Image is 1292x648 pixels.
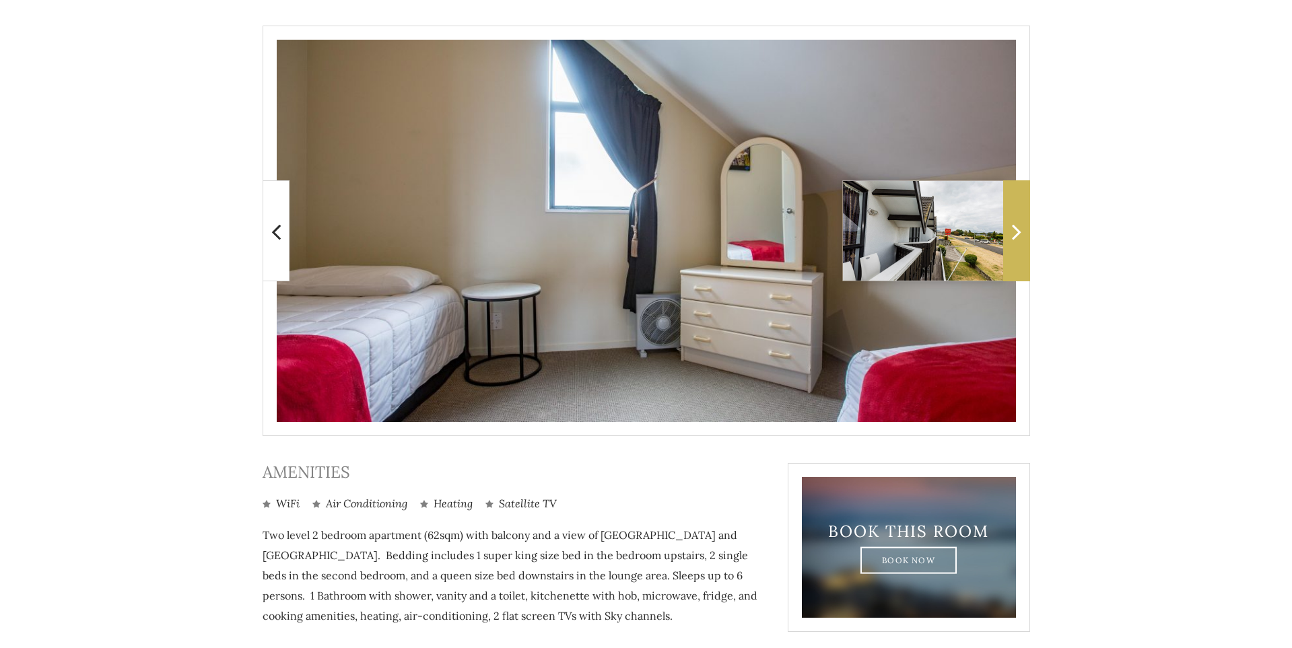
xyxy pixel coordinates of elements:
[312,496,407,511] li: Air Conditioning
[263,496,300,511] li: WiFi
[263,463,768,482] h3: Amenities
[860,546,957,573] a: Book Now
[420,496,473,511] li: Heating
[825,521,992,541] h3: Book This Room
[263,525,768,626] p: Two level 2 bedroom apartment (62sqm) with balcony and a view of [GEOGRAPHIC_DATA] and [GEOGRAPHI...
[485,496,557,511] li: Satellite TV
